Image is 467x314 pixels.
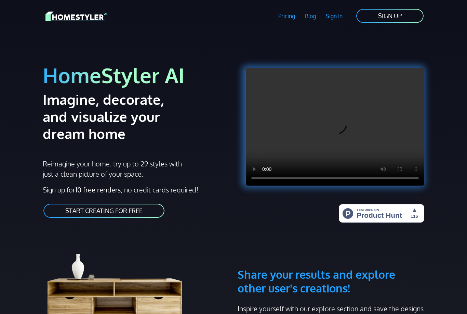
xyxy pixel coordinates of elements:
img: HomeStyler AI - Interior Design Made Easy: One Click to Your Dream Home | Product Hunt [339,204,424,223]
a: Sign In [321,8,347,24]
strong: 10 free renders [75,185,121,194]
img: HomeStyler AI logo [45,10,107,22]
a: SIGN UP [356,8,424,24]
h1: HomeStyler AI [43,62,229,88]
p: Sign up for , no credit cards required! [43,185,229,195]
a: Pricing [273,8,300,24]
a: Blog [300,8,321,24]
h2: Imagine, decorate, and visualize your dream home [43,91,192,142]
a: START CREATING FOR FREE [43,203,165,218]
h3: Share your results and explore other user's creations! [238,235,424,295]
p: Reimagine your home: try up to 29 styles with just a clean picture of your space. [43,159,183,179]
